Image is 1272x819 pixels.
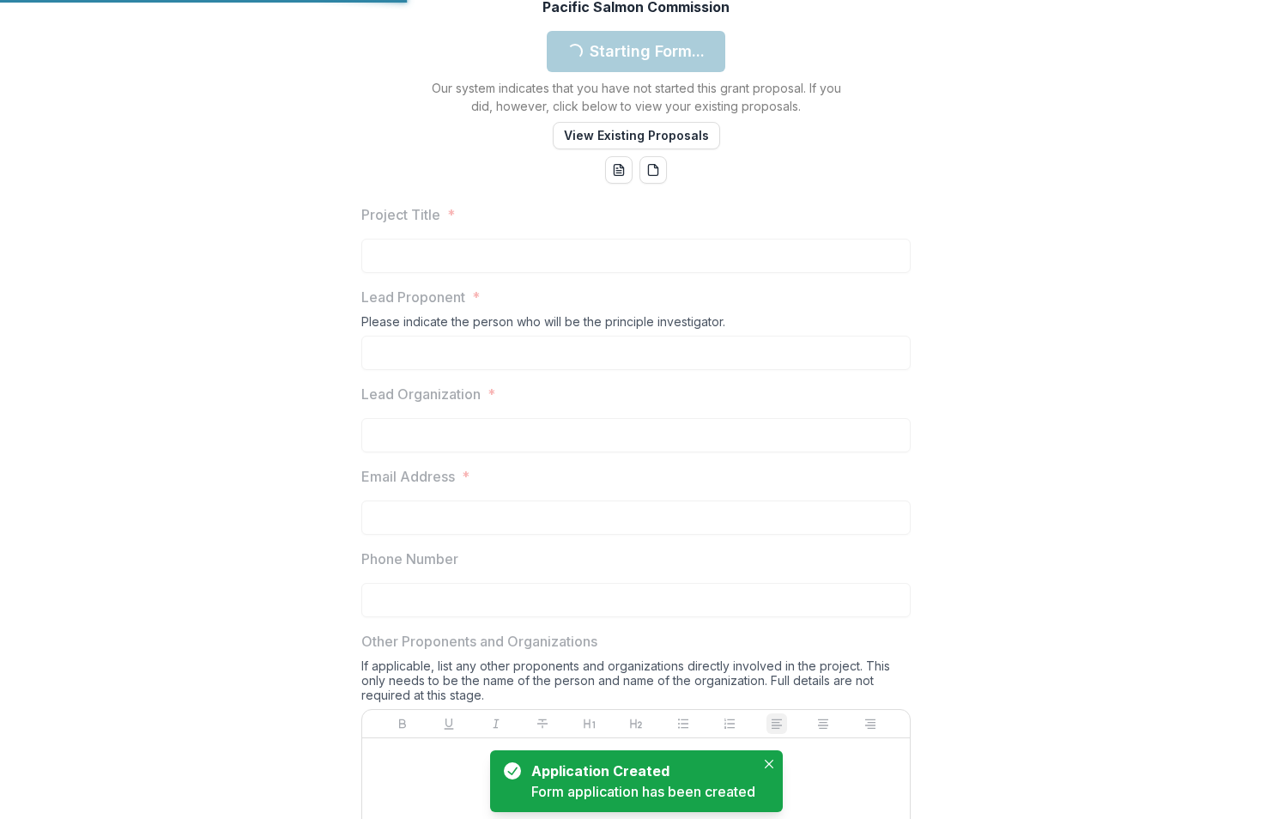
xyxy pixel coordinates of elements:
p: Phone Number [361,549,458,569]
p: Email Address [361,466,455,487]
button: Bold [392,713,413,734]
p: Lead Proponent [361,287,465,307]
p: Our system indicates that you have not started this grant proposal. If you did, however, click be... [421,79,851,115]
p: Other Proponents and Organizations [361,631,597,652]
button: pdf-download [639,156,667,184]
div: Form application has been created [531,781,755,802]
div: Please indicate the person who will be the principle investigator. [361,314,911,336]
button: View Existing Proposals [553,122,720,149]
button: Close [759,754,779,774]
button: Italicize [486,713,506,734]
button: Starting Form... [547,31,725,72]
button: word-download [605,156,633,184]
button: Align Center [813,713,833,734]
button: Align Right [860,713,881,734]
button: Underline [439,713,459,734]
p: Lead Organization [361,384,481,404]
button: Heading 2 [626,713,646,734]
button: Ordered List [719,713,740,734]
button: Align Left [766,713,787,734]
button: Heading 1 [579,713,600,734]
button: Strike [532,713,553,734]
button: Bullet List [673,713,694,734]
div: Application Created [531,761,748,781]
p: Project Title [361,204,440,225]
div: If applicable, list any other proponents and organizations directly involved in the project. This... [361,658,911,709]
